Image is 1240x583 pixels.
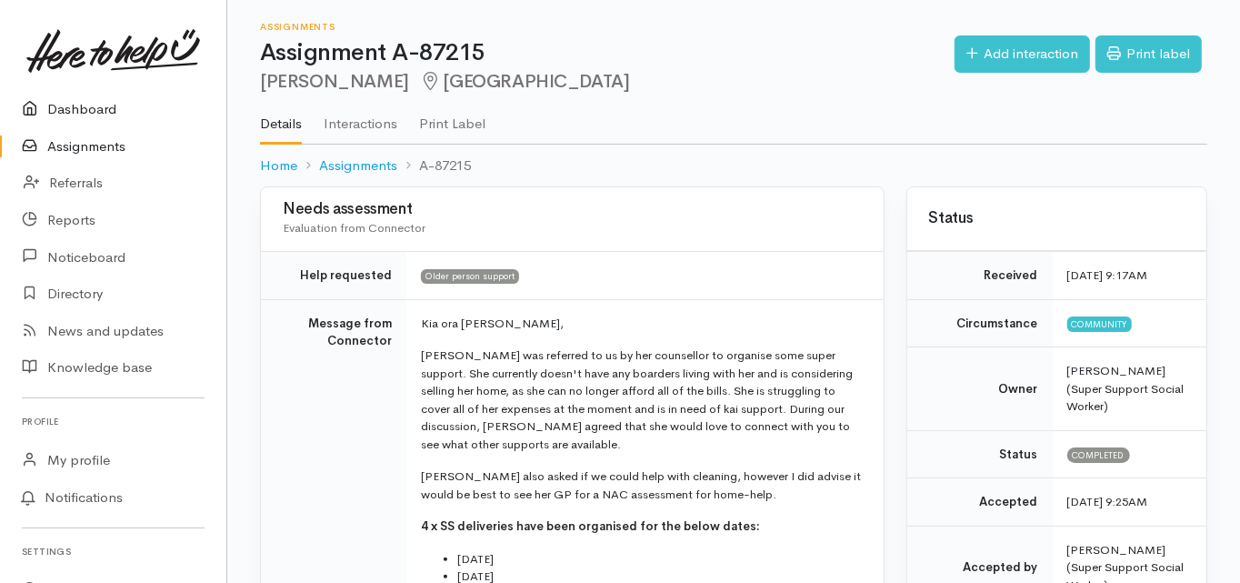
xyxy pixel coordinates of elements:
[1067,494,1148,509] time: [DATE] 9:25AM
[421,518,760,534] b: 4 x SS deliveries have been organised for the below dates:
[421,269,519,284] span: Older person support
[955,35,1090,73] a: Add interaction
[457,550,862,568] li: [DATE]
[1095,35,1202,73] a: Print label
[397,156,471,176] li: A-87215
[1067,267,1148,283] time: [DATE] 9:17AM
[260,145,1207,187] nav: breadcrumb
[260,156,297,176] a: Home
[421,467,862,503] p: [PERSON_NAME] also asked if we could help with cleaning, however I did advise it would be best to...
[1067,447,1130,462] span: Completed
[261,252,406,300] td: Help requested
[421,315,862,333] p: Kia ora [PERSON_NAME],
[420,70,630,93] span: [GEOGRAPHIC_DATA]
[419,92,485,143] a: Print Label
[22,539,205,564] h6: Settings
[260,72,955,93] h2: [PERSON_NAME]
[260,40,955,66] h1: Assignment A-87215
[324,92,397,143] a: Interactions
[1067,363,1185,414] span: [PERSON_NAME] (Super Support Social Worker)
[22,409,205,434] h6: Profile
[283,220,425,236] span: Evaluation from Connector
[319,156,397,176] a: Assignments
[907,347,1053,431] td: Owner
[283,201,862,218] h3: Needs assessment
[907,252,1053,300] td: Received
[260,92,302,145] a: Details
[907,478,1053,527] td: Accepted
[929,210,1185,227] h3: Status
[260,22,955,32] h6: Assignments
[907,430,1053,478] td: Status
[1067,317,1132,331] span: Community
[421,347,862,453] p: [PERSON_NAME] was referred to us by her counsellor to organise some super support. She currently ...
[907,299,1053,347] td: Circumstance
